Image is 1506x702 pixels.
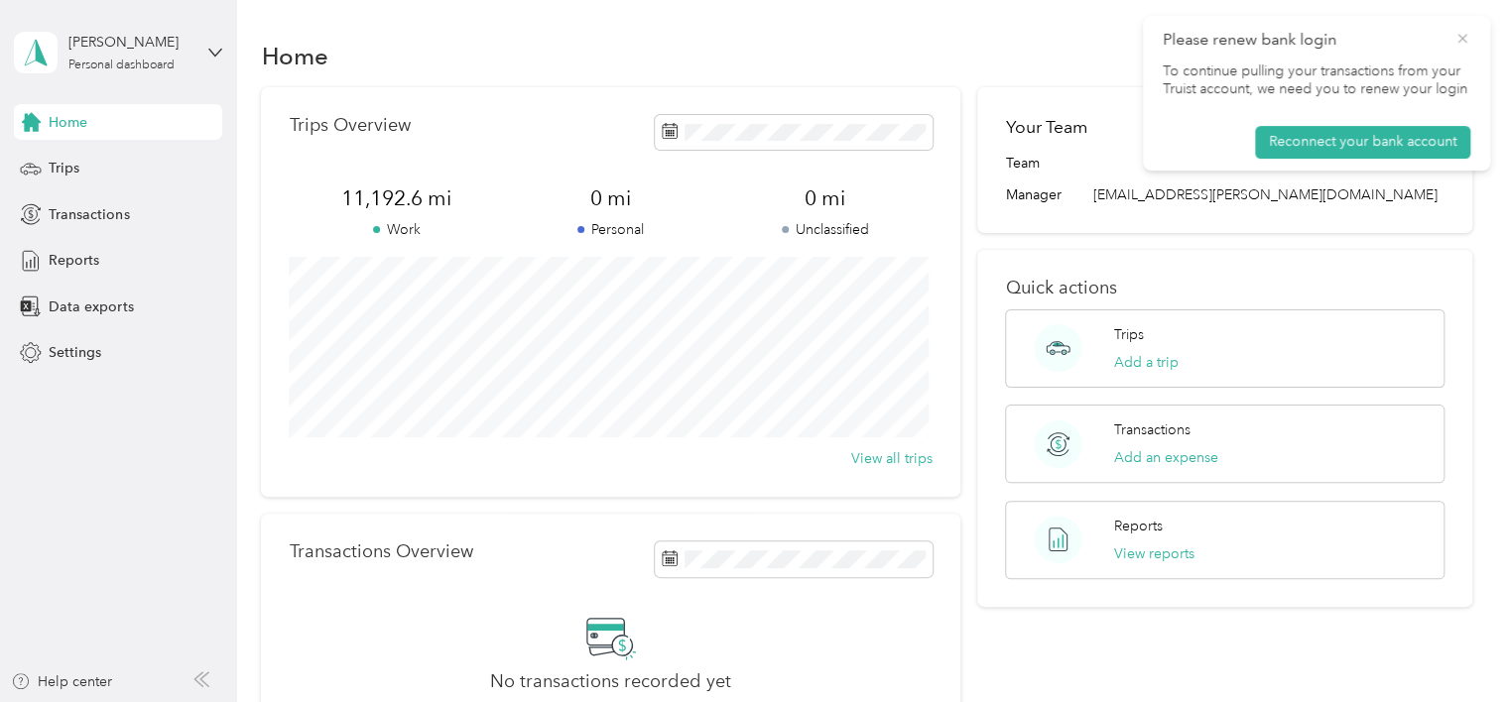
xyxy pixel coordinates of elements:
span: Reports [49,250,99,271]
button: Help center [11,671,112,692]
button: Reconnect your bank account [1255,126,1470,158]
span: 11,192.6 mi [289,184,503,212]
p: Unclassified [718,219,933,240]
span: 0 mi [718,184,933,212]
p: Reports [1114,516,1163,536]
iframe: Everlance-gr Chat Button Frame [1395,591,1506,702]
span: Home [49,112,87,133]
p: To continue pulling your transactions from your Truist account, we need you to renew your login [1163,62,1470,98]
div: Personal dashboard [68,59,175,71]
span: Transactions [49,204,129,225]
h2: No transactions recorded yet [490,671,731,692]
h2: Your Team [1005,115,1086,140]
button: View all trips [851,448,933,469]
button: Add an expense [1114,447,1218,468]
p: Transactions [1114,419,1191,440]
span: [EMAIL_ADDRESS][PERSON_NAME][DOMAIN_NAME] [1093,186,1438,203]
span: Manager [1005,184,1061,205]
p: Work [289,219,503,240]
div: [PERSON_NAME] [68,32,192,53]
span: Team [1005,153,1039,174]
button: Add a trip [1114,352,1179,373]
button: View reports [1114,543,1194,564]
p: Quick actions [1005,278,1443,298]
h1: Home [261,46,327,66]
p: Trips Overview [289,115,410,136]
p: Transactions Overview [289,541,472,562]
span: Trips [49,158,79,178]
p: Personal [504,219,718,240]
span: Data exports [49,296,133,317]
p: Please renew bank login [1163,28,1441,53]
span: 0 mi [504,184,718,212]
span: Settings [49,342,101,363]
p: Trips [1114,324,1144,345]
